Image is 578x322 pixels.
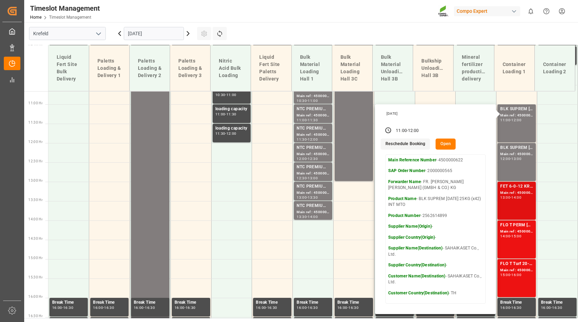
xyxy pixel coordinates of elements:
[500,267,533,273] div: Main ref : 4500001085, 2000001103
[297,215,307,218] div: 13:30
[307,177,308,180] div: -
[28,179,43,182] span: 13:00 Hr
[541,299,574,306] div: Break Time
[215,125,248,132] div: loading capacity
[511,235,521,238] div: 15:00
[134,306,144,309] div: 16:00
[297,306,307,309] div: 16:00
[297,113,329,119] div: Main ref : 4500001001, 2000001025
[381,139,430,150] button: Reschedule Booking
[511,306,521,309] div: 16:30
[384,111,488,116] div: [DATE]
[338,51,367,85] div: Bulk Material Loading Hall 3C
[62,306,63,309] div: -
[510,119,511,122] div: -
[28,101,43,105] span: 11:00 Hr
[28,314,43,318] span: 16:30 Hr
[510,157,511,160] div: -
[500,299,533,306] div: Break Time
[337,299,370,306] div: Break Time
[134,299,167,306] div: Break Time
[459,51,488,85] div: Mineral fertilizer production delivery
[215,106,248,113] div: loading capacity
[93,28,103,39] button: open menu
[500,190,533,196] div: Main ref : 4500001083, 2000001103
[523,3,539,19] button: show 0 new notifications
[438,5,449,17] img: Screenshot%202023-09-29%20at%2010.02.21.png_1712312052.png
[500,106,533,113] div: BLK SUPREM [DATE] 25KG (x42) INT MTO
[29,27,106,40] input: Type to search/select
[500,196,510,199] div: 13:00
[500,58,529,78] div: Container Loading 1
[215,93,225,96] div: 10:30
[347,306,348,309] div: -
[225,132,226,135] div: -
[226,93,236,96] div: 11:00
[388,213,483,219] p: - 2562614899
[510,196,511,199] div: -
[297,190,329,196] div: Main ref : 4500000989, 2000001025
[297,138,307,141] div: 11:30
[388,224,483,230] p: -
[30,3,100,13] div: Timeslot Management
[30,15,41,20] a: Home
[388,157,483,163] p: - 4500000622
[511,196,521,199] div: 14:00
[28,159,43,163] span: 12:30 Hr
[308,119,318,122] div: 11:30
[388,168,483,174] p: - 2000000565
[307,138,308,141] div: -
[175,299,207,306] div: Break Time
[256,306,266,309] div: 16:00
[308,306,318,309] div: 16:30
[144,306,145,309] div: -
[510,306,511,309] div: -
[500,261,533,267] div: FLO T Turf 20-5-8 25kg (x42) INT
[500,144,533,151] div: BLK SUPREM [DATE] 25KG (x42) INT MTO
[307,119,308,122] div: -
[378,51,407,85] div: Bulk Material Unloading Hall 3B
[388,235,435,240] strong: Supplier Country(Origin)
[436,139,456,150] button: Open
[135,55,164,82] div: Paletts Loading & Delivery 2
[308,99,318,102] div: 11:00
[511,119,521,122] div: 12:00
[185,306,186,309] div: -
[388,273,483,285] p: - SAHAIKASET Co., Ltd.
[419,55,448,82] div: Bulkship Unloading Hall 3B
[103,306,104,309] div: -
[510,273,511,276] div: -
[297,99,307,102] div: 10:30
[28,256,43,260] span: 15:00 Hr
[539,3,554,19] button: Help Center
[297,119,307,122] div: 11:00
[28,198,43,202] span: 13:30 Hr
[28,217,43,221] span: 14:00 Hr
[454,6,520,16] div: Compo Expert
[186,306,196,309] div: 16:30
[175,306,185,309] div: 16:00
[552,306,562,309] div: 16:30
[388,291,449,295] strong: Customer Country(Destination)
[388,245,483,257] p: - SAHAIKASET Co., Ltd.
[93,299,126,306] div: Break Time
[145,306,155,309] div: 16:30
[388,290,483,296] p: - TH
[297,125,329,132] div: NTC PREMIUM [DATE]+3+TE BULK
[215,132,225,135] div: 11:30
[226,113,236,116] div: 11:30
[297,132,329,138] div: Main ref : 4500000996, 2000001025
[95,55,124,82] div: Paletts Loading & Delivery 1
[307,196,308,199] div: -
[124,27,184,40] input: DD.MM.YYYY
[500,222,533,229] div: FLO T PERM [DATE] 25kg (x42) INT
[28,140,43,144] span: 12:00 Hr
[388,179,483,191] p: - FR. [PERSON_NAME] [PERSON_NAME] (GMBH & CO.) KG
[52,299,85,306] div: Break Time
[52,306,62,309] div: 16:00
[500,151,533,157] div: Main ref : 4500000623, 2000000565
[388,274,445,278] strong: Customer Name(Destination)
[500,273,510,276] div: 15:00
[388,246,442,250] strong: Supplier Name(Destination)
[28,237,43,240] span: 14:30 Hr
